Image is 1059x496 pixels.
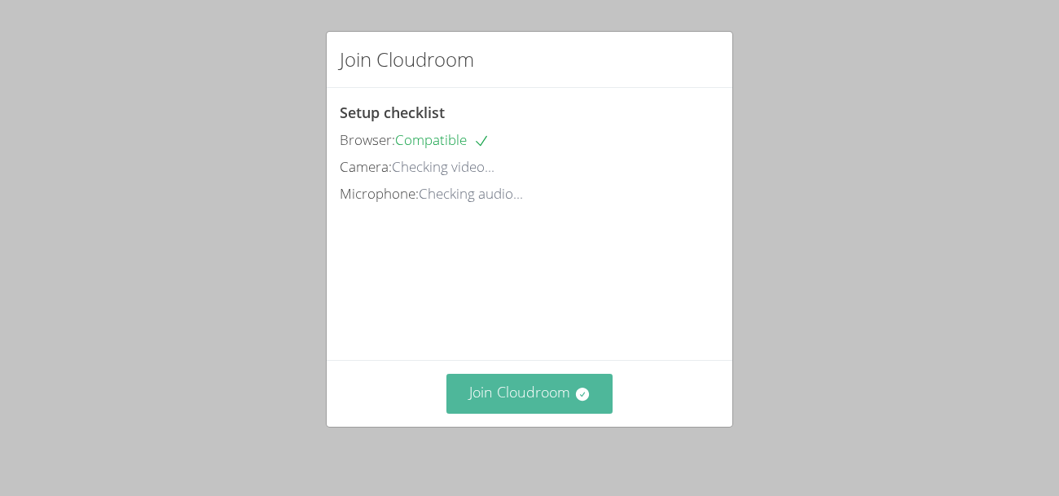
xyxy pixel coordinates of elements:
span: Browser: [340,130,395,149]
span: Microphone: [340,184,419,203]
span: Setup checklist [340,103,445,122]
span: Camera: [340,157,392,176]
span: Checking audio... [419,184,523,203]
span: Compatible [395,130,490,149]
button: Join Cloudroom [446,374,613,414]
h2: Join Cloudroom [340,45,474,74]
span: Checking video... [392,157,494,176]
